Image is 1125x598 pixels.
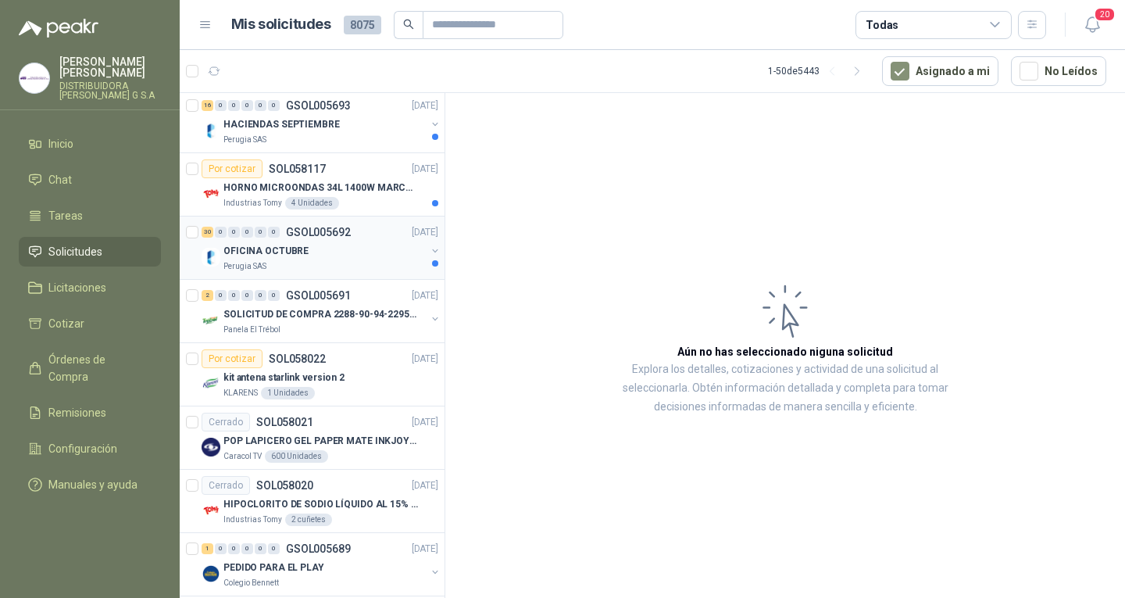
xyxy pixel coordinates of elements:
div: 0 [215,100,227,111]
p: [DATE] [412,98,438,113]
p: [DATE] [412,478,438,493]
div: 0 [215,227,227,238]
p: GSOL005689 [286,543,351,554]
a: Órdenes de Compra [19,345,161,392]
span: 8075 [344,16,381,34]
div: 2 cuñetes [285,514,332,526]
a: Tareas [19,201,161,231]
h3: Aún no has seleccionado niguna solicitud [677,343,893,360]
p: Industrias Tomy [223,197,282,209]
div: 0 [241,227,253,238]
div: 0 [268,100,280,111]
a: Cotizar [19,309,161,338]
span: Órdenes de Compra [48,351,146,385]
p: [DATE] [412,225,438,240]
p: Caracol TV [223,450,262,463]
span: Inicio [48,135,73,152]
img: Company Logo [202,121,220,140]
div: Cerrado [202,413,250,431]
p: SOLICITUD DE COMPRA 2288-90-94-2295-96-2301-02-04 [223,307,418,322]
p: GSOL005692 [286,227,351,238]
p: Perugia SAS [223,260,266,273]
button: No Leídos [1011,56,1106,86]
a: 16 0 0 0 0 0 GSOL005693[DATE] Company LogoHACIENDAS SEPTIEMBREPerugia SAS [202,96,441,146]
p: OFICINA OCTUBRE [223,244,309,259]
div: 0 [255,100,266,111]
p: [DATE] [412,288,438,303]
p: [DATE] [412,352,438,367]
a: Manuales y ayuda [19,470,161,500]
span: search [403,19,414,30]
div: 0 [228,100,240,111]
div: Por cotizar [202,349,262,368]
span: Remisiones [48,404,106,421]
div: Todas [866,16,898,34]
p: DISTRIBUIDORA [PERSON_NAME] G S.A [59,81,161,100]
img: Company Logo [202,184,220,203]
p: SOL058022 [269,353,326,364]
p: [DATE] [412,415,438,430]
div: 0 [255,543,266,554]
span: Cotizar [48,315,84,332]
div: 0 [228,227,240,238]
a: Remisiones [19,398,161,428]
div: Cerrado [202,476,250,495]
p: Panela El Trébol [223,324,280,336]
div: 0 [215,290,227,301]
img: Company Logo [202,501,220,520]
div: 1 Unidades [261,387,315,399]
div: 0 [255,290,266,301]
p: KLARENS [223,387,258,399]
span: Configuración [48,440,117,457]
p: [DATE] [412,542,438,557]
p: POP LAPICERO GEL PAPER MATE INKJOY 0.7 (Revisar el adjunto) [223,434,418,449]
div: 0 [268,227,280,238]
a: CerradoSOL058021[DATE] Company LogoPOP LAPICERO GEL PAPER MATE INKJOY 0.7 (Revisar el adjunto)Car... [180,406,445,470]
h1: Mis solicitudes [231,13,331,36]
div: 30 [202,227,213,238]
p: [DATE] [412,162,438,177]
p: Perugia SAS [223,134,266,146]
p: Explora los detalles, cotizaciones y actividad de una solicitud al seleccionarla. Obtén informaci... [602,360,969,417]
img: Company Logo [202,438,220,457]
p: GSOL005691 [286,290,351,301]
div: 0 [268,290,280,301]
p: Colegio Bennett [223,577,279,589]
div: 16 [202,100,213,111]
span: Chat [48,171,72,188]
a: Licitaciones [19,273,161,303]
div: 2 [202,290,213,301]
p: kit antena starlink version 2 [223,371,345,385]
div: 0 [215,543,227,554]
p: GSOL005693 [286,100,351,111]
span: Solicitudes [48,243,102,260]
div: 1 - 50 de 5443 [768,59,870,84]
a: Por cotizarSOL058022[DATE] Company Logokit antena starlink version 2KLARENS1 Unidades [180,343,445,406]
div: 4 Unidades [285,197,339,209]
p: HIPOCLORITO DE SODIO LÍQUIDO AL 15% CONT NETO 20L [223,497,418,512]
a: 1 0 0 0 0 0 GSOL005689[DATE] Company LogoPEDIDO PARA EL PLAYColegio Bennett [202,539,441,589]
a: Configuración [19,434,161,464]
img: Company Logo [202,311,220,330]
img: Company Logo [202,374,220,393]
a: CerradoSOL058020[DATE] Company LogoHIPOCLORITO DE SODIO LÍQUIDO AL 15% CONT NETO 20LIndustrias To... [180,470,445,533]
div: 0 [228,290,240,301]
img: Logo peakr [19,19,98,38]
div: Por cotizar [202,159,262,178]
span: 20 [1094,7,1116,22]
button: Asignado a mi [882,56,998,86]
a: 30 0 0 0 0 0 GSOL005692[DATE] Company LogoOFICINA OCTUBREPerugia SAS [202,223,441,273]
a: Inicio [19,129,161,159]
div: 0 [228,543,240,554]
div: 0 [241,290,253,301]
div: 0 [268,543,280,554]
span: Licitaciones [48,279,106,296]
a: Por cotizarSOL058117[DATE] Company LogoHORNO MICROONDAS 34L 1400W MARCA TORNADO.Industrias Tomy4 ... [180,153,445,217]
div: 0 [255,227,266,238]
span: Tareas [48,207,83,224]
span: Manuales y ayuda [48,476,137,493]
img: Company Logo [20,63,49,93]
p: SOL058020 [256,480,313,491]
div: 0 [241,543,253,554]
p: HACIENDAS SEPTIEMBRE [223,117,340,132]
